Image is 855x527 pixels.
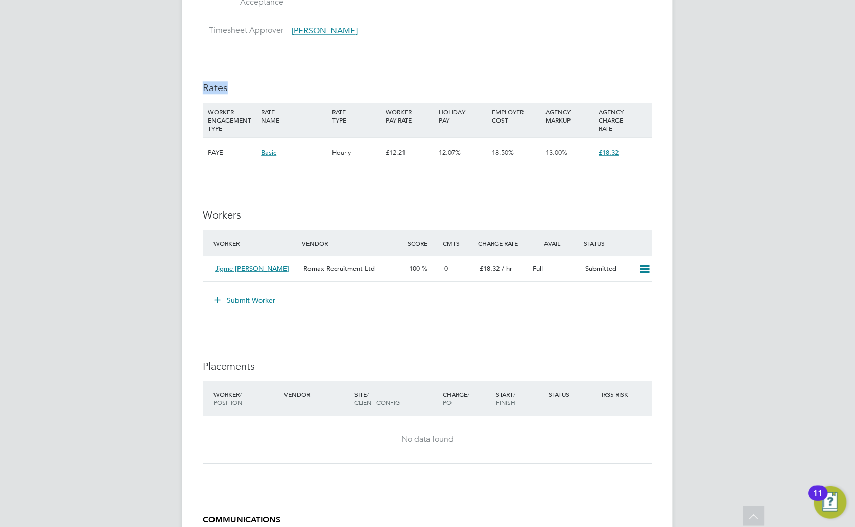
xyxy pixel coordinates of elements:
[439,148,461,157] span: 12.07%
[203,25,283,36] label: Timesheet Approver
[281,385,352,403] div: Vendor
[545,148,567,157] span: 13.00%
[496,390,515,406] span: / Finish
[533,264,543,273] span: Full
[203,360,652,373] h3: Placements
[299,234,405,252] div: Vendor
[582,260,635,277] div: Submitted
[599,385,634,403] div: IR35 Risk
[529,234,582,252] div: Avail
[203,81,652,94] h3: Rates
[205,103,258,137] div: WORKER ENGAGEMENT TYPE
[203,515,652,525] h5: COMMUNICATIONS
[205,138,258,167] div: PAYE
[490,103,543,129] div: EMPLOYER COST
[261,148,276,157] span: Basic
[330,103,383,129] div: RATE TYPE
[597,103,650,137] div: AGENCY CHARGE RATE
[492,148,514,157] span: 18.50%
[213,434,642,445] div: No data found
[493,385,547,412] div: Start
[436,103,489,129] div: HOLIDAY PAY
[258,103,329,129] div: RATE NAME
[409,264,420,273] span: 100
[207,292,283,308] button: Submit Worker
[582,234,652,252] div: Status
[476,234,529,252] div: Charge Rate
[292,26,358,36] span: [PERSON_NAME]
[502,264,512,273] span: / hr
[440,385,493,412] div: Charge
[303,264,375,273] span: Romax Recruitment Ltd
[383,138,436,167] div: £12.21
[213,390,242,406] span: / Position
[599,148,619,157] span: £18.32
[440,234,476,252] div: Cmts
[352,385,440,412] div: Site
[814,486,847,519] button: Open Resource Center, 11 new notifications
[547,385,600,403] div: Status
[480,264,500,273] span: £18.32
[383,103,436,129] div: WORKER PAY RATE
[330,138,383,167] div: Hourly
[354,390,400,406] span: / Client Config
[814,493,823,507] div: 11
[444,264,448,273] span: 0
[543,103,596,129] div: AGENCY MARKUP
[215,264,289,273] span: Jigme [PERSON_NAME]
[405,234,440,252] div: Score
[211,234,299,252] div: Worker
[443,390,469,406] span: / PO
[211,385,281,412] div: Worker
[203,208,652,222] h3: Workers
